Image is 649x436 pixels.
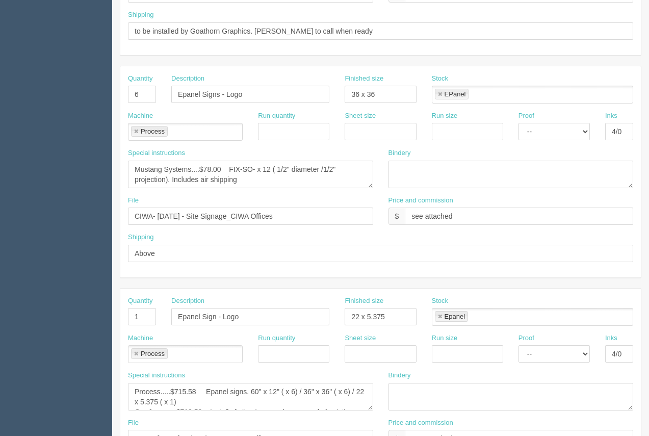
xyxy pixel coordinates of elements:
label: Inks [605,334,617,343]
label: File [128,196,139,206]
div: Process [141,350,165,357]
div: Process [141,128,165,135]
label: Special instructions [128,148,185,158]
label: Proof [518,334,534,343]
label: Run quantity [258,111,295,121]
div: EPanel [445,91,466,97]
label: Description [171,296,204,306]
label: Description [171,74,204,84]
label: Machine [128,334,153,343]
label: Bindery [388,148,411,158]
label: Stock [432,74,449,84]
label: Sheet size [345,334,376,343]
label: Finished size [345,74,383,84]
label: Quantity [128,74,152,84]
label: Price and commission [388,418,453,428]
label: Inks [605,111,617,121]
label: Price and commission [388,196,453,206]
label: Sheet size [345,111,376,121]
label: Quantity [128,296,152,306]
label: Finished size [345,296,383,306]
textarea: Mustang Systems....$78.00 FIX-SO- x 12 ( 1/2" diameter /1/2" projection). Includes air shipping [128,161,373,188]
label: Run size [432,111,458,121]
label: Machine [128,111,153,121]
div: $ [388,208,405,225]
label: Proof [518,111,534,121]
label: Special instructions [128,371,185,380]
label: Stock [432,296,449,306]
label: Shipping [128,233,154,242]
div: Epanel [445,313,465,320]
label: Shipping [128,10,154,20]
label: File [128,418,139,428]
label: Run size [432,334,458,343]
label: Bindery [388,371,411,380]
textarea: Process.....$715.58 Epanel signs. 60" x 12" ( x 6) / 36" x 36" ( x 6) / 22 x 5.375 ( x 1) Goathor... [128,383,373,411]
label: Run quantity [258,334,295,343]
